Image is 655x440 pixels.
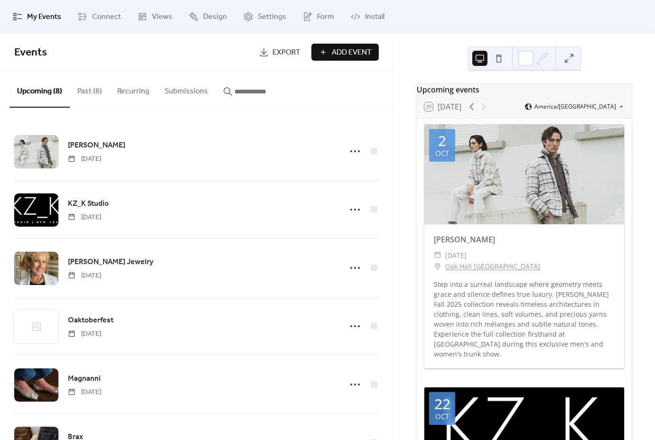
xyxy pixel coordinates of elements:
div: ​ [434,250,441,261]
span: [PERSON_NAME] Jewelry [68,257,153,268]
span: [DATE] [68,329,101,339]
a: Views [131,4,179,29]
span: Views [152,11,172,23]
div: Upcoming events [417,84,632,95]
button: Add Event [311,44,379,61]
span: My Events [27,11,61,23]
button: Submissions [157,72,215,107]
button: Recurring [110,72,157,107]
a: Magnanni [68,373,101,385]
span: Export [272,47,300,58]
div: Oct [435,413,449,420]
span: America/[GEOGRAPHIC_DATA] [534,104,616,110]
span: Design [203,11,227,23]
span: [DATE] [68,154,101,164]
span: Settings [258,11,286,23]
a: [PERSON_NAME] Jewelry [68,256,153,268]
span: Install [365,11,384,23]
span: Form [317,11,334,23]
a: Design [182,4,234,29]
span: [DATE] [445,250,467,261]
a: Connect [71,4,128,29]
a: [PERSON_NAME] [68,139,125,152]
div: 2 [438,134,446,148]
a: Export [252,44,308,61]
div: Step into a surreal landscape where geometry meets grace and silence defines true luxury. [PERSON... [424,279,624,359]
span: Events [14,42,47,63]
div: ​ [434,261,441,272]
span: Connect [92,11,121,23]
a: Install [344,4,392,29]
span: [DATE] [68,387,101,397]
div: Oct [435,150,449,157]
a: Oak Hall [GEOGRAPHIC_DATA] [445,261,540,272]
button: Upcoming (8) [9,72,70,108]
div: [PERSON_NAME] [424,234,624,245]
a: Oaktoberfest [68,314,113,327]
span: [PERSON_NAME] [68,140,125,151]
span: [DATE] [68,271,101,281]
button: Past (8) [70,72,110,107]
span: Add Event [332,47,372,58]
a: Settings [236,4,293,29]
a: KZ_K Studio [68,198,109,210]
a: Form [296,4,341,29]
span: [DATE] [68,212,101,222]
div: 22 [434,397,450,411]
a: My Events [6,4,68,29]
